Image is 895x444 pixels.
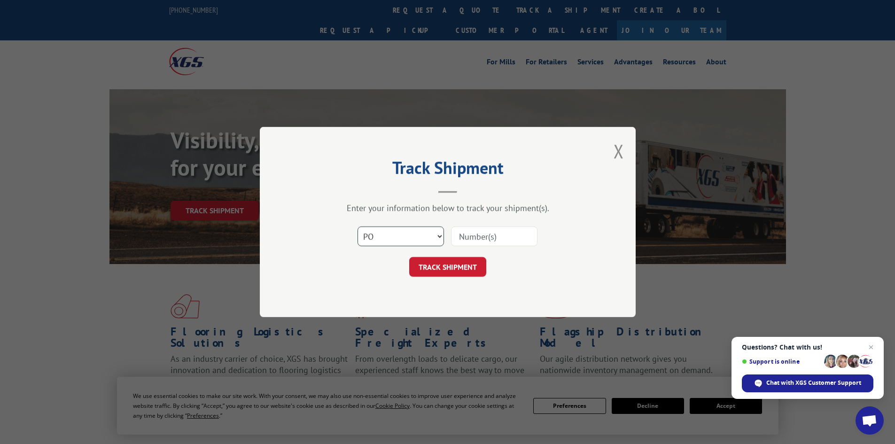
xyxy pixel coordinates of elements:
[766,379,861,387] span: Chat with XGS Customer Support
[742,358,821,365] span: Support is online
[865,342,877,353] span: Close chat
[451,226,537,246] input: Number(s)
[409,257,486,277] button: TRACK SHIPMENT
[742,343,873,351] span: Questions? Chat with us!
[856,406,884,435] div: Open chat
[307,161,589,179] h2: Track Shipment
[742,374,873,392] div: Chat with XGS Customer Support
[614,139,624,164] button: Close modal
[307,203,589,213] div: Enter your information below to track your shipment(s).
